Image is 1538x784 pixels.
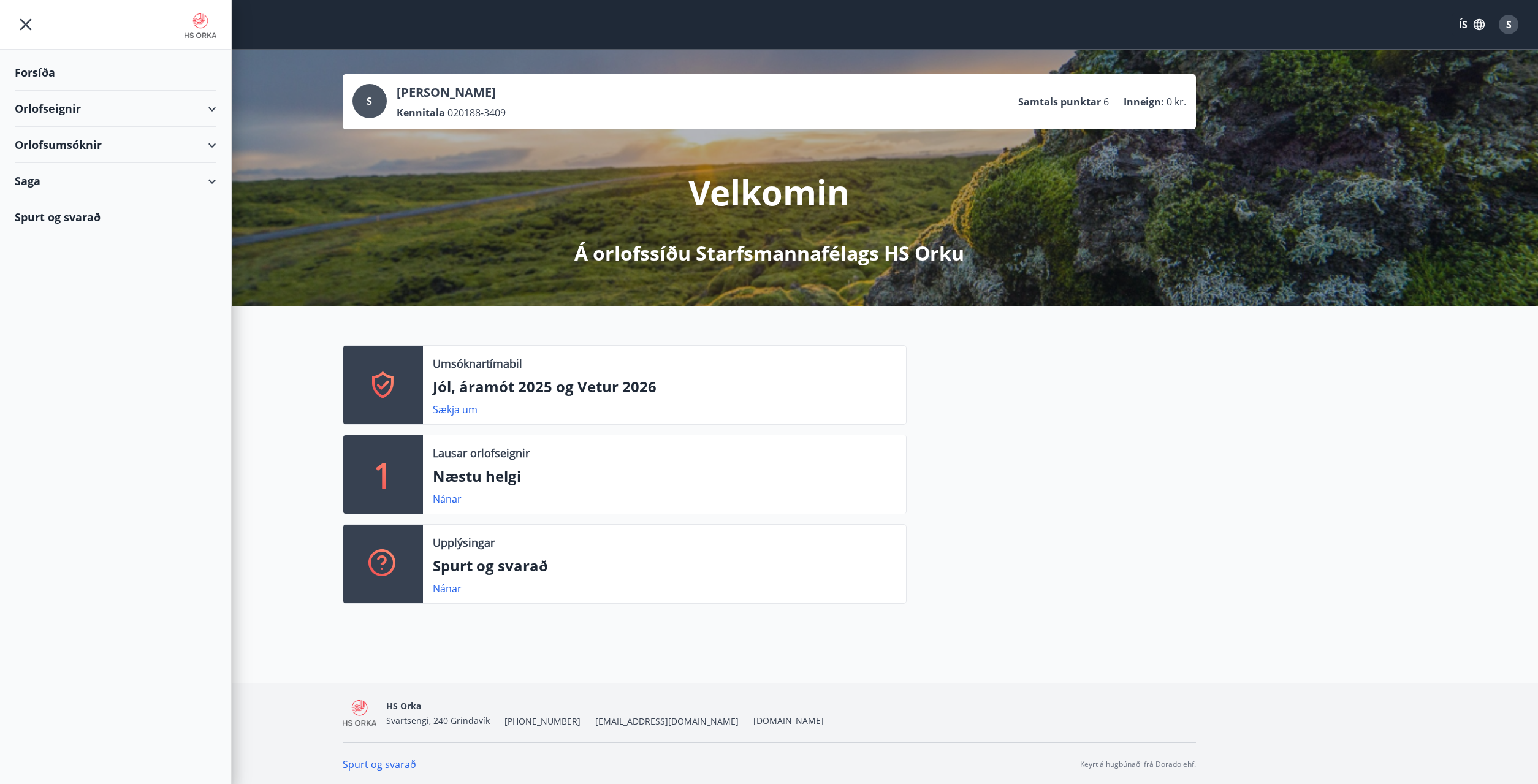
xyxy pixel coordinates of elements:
span: S [367,94,372,108]
p: Næstu helgi [433,466,896,487]
span: 0 kr. [1167,95,1186,108]
p: Spurt og svarað [433,555,896,576]
p: Samtals punktar [1018,95,1101,108]
span: 6 [1103,95,1109,108]
span: S [1506,18,1512,31]
div: Saga [15,163,216,199]
a: Spurt og svarað [343,758,416,771]
p: 1 [373,451,393,498]
p: Á orlofssíðu Starfsmannafélags HS Orku [574,240,964,267]
button: menu [15,13,37,36]
a: Nánar [433,582,462,595]
a: [DOMAIN_NAME] [753,715,824,726]
button: S [1494,10,1523,39]
span: HS Orka [386,700,421,712]
span: [PHONE_NUMBER] [504,715,581,728]
p: Upplýsingar [433,535,495,550]
p: Kennitala [397,106,445,120]
a: Nánar [433,492,462,506]
p: Jól, áramót 2025 og Vetur 2026 [433,376,896,397]
p: Inneign : [1124,95,1164,108]
a: Sækja um [433,403,478,416]
button: ÍS [1452,13,1491,36]
span: 020188-3409 [447,106,506,120]
img: union_logo [185,13,216,38]
div: Spurt og svarað [15,199,216,235]
p: Keyrt á hugbúnaði frá Dorado ehf. [1080,759,1196,770]
p: Lausar orlofseignir [433,445,530,461]
p: Umsóknartímabil [433,356,522,371]
div: Orlofseignir [15,91,216,127]
img: 4KEE8UqMSwrAKrdyHDgoo3yWdiux5j3SefYx3pqm.png [343,700,377,726]
p: [PERSON_NAME] [397,84,506,101]
p: Velkomin [688,169,850,215]
div: Forsíða [15,55,216,91]
span: Svartsengi, 240 Grindavík [386,715,490,726]
span: [EMAIL_ADDRESS][DOMAIN_NAME] [595,715,739,728]
div: Orlofsumsóknir [15,127,216,163]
